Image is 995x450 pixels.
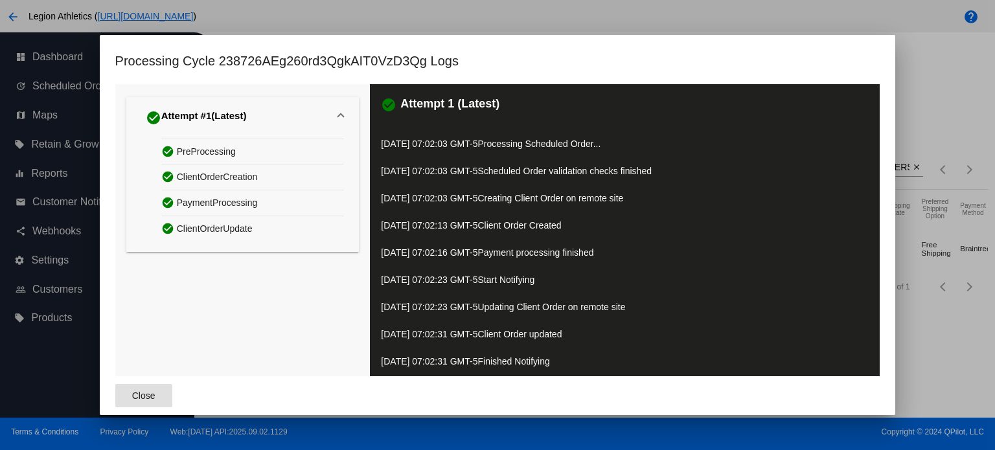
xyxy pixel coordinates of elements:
span: ClientOrderCreation [177,167,258,187]
span: Payment processing finished [477,247,593,258]
mat-icon: check_circle [161,219,177,238]
span: Close [132,390,155,401]
p: [DATE] 07:02:16 GMT-5 [381,243,869,262]
span: PreProcessing [177,142,236,162]
mat-expansion-panel-header: Attempt #1(Latest) [126,97,359,139]
div: Attempt #1(Latest) [126,139,359,252]
p: [DATE] 07:02:03 GMT-5 [381,189,869,207]
span: Start Notifying [477,275,534,285]
p: [DATE] 07:02:23 GMT-5 [381,271,869,289]
span: (Latest) [211,110,246,126]
p: [DATE] 07:02:03 GMT-5 [381,135,869,153]
span: Updating Client Order on remote site [477,302,625,312]
span: ClientOrderUpdate [177,219,253,239]
span: Creating Client Order on remote site [477,193,623,203]
mat-icon: check_circle [161,167,177,186]
mat-icon: check_circle [146,110,161,126]
p: [DATE] 07:02:31 GMT-5 [381,352,869,370]
span: Client Order updated [477,329,562,339]
p: [DATE] 07:02:03 GMT-5 [381,162,869,180]
button: Close dialog [115,384,172,407]
span: PaymentProcessing [177,193,258,213]
p: [DATE] 07:02:23 GMT-5 [381,298,869,316]
h1: Processing Cycle 238726AEg260rd3QgkAIT0VzD3Qg Logs [115,51,459,71]
span: Scheduled Order validation checks finished [477,166,652,176]
span: Client Order Created [477,220,561,231]
span: Processing Scheduled Order... [477,139,600,149]
mat-icon: check_circle [161,193,177,212]
span: Finished Notifying [477,356,549,366]
div: Attempt #1 [146,107,247,128]
mat-icon: check_circle [161,142,177,161]
h3: Attempt 1 (Latest) [400,97,499,113]
p: [DATE] 07:02:13 GMT-5 [381,216,869,234]
mat-icon: check_circle [381,97,396,113]
p: [DATE] 07:02:31 GMT-5 [381,325,869,343]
